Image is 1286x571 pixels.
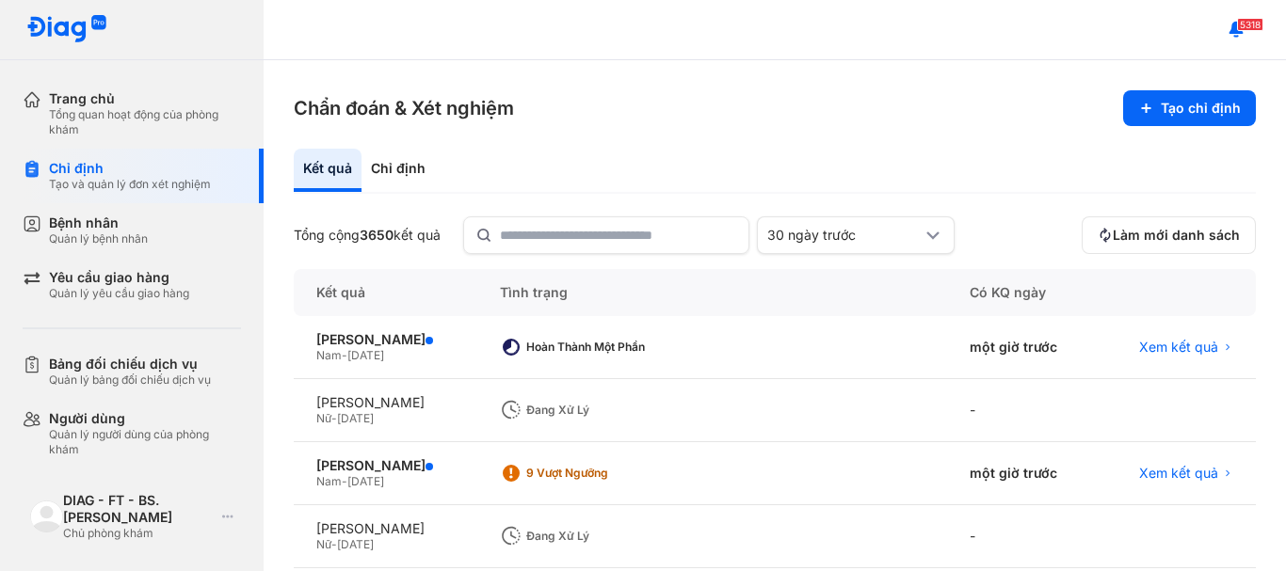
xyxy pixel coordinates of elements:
span: - [342,474,347,488]
span: - [342,348,347,362]
span: [DATE] [347,474,384,488]
div: Có KQ ngày [947,269,1098,316]
img: logo [26,15,107,44]
div: Tạo và quản lý đơn xét nghiệm [49,177,211,192]
div: Chủ phòng khám [63,526,215,541]
span: [DATE] [347,348,384,362]
div: Quản lý bảng đối chiếu dịch vụ [49,373,211,388]
div: Kết quả [294,149,362,192]
div: Bảng đối chiếu dịch vụ [49,356,211,373]
span: - [331,411,337,425]
div: [PERSON_NAME] [316,394,455,411]
div: Chỉ định [362,149,435,192]
div: - [947,505,1098,568]
div: một giờ trước [947,442,1098,505]
div: Kết quả [294,269,477,316]
span: [DATE] [337,411,374,425]
span: Xem kết quả [1139,339,1218,356]
div: Yêu cầu giao hàng [49,269,189,286]
div: Quản lý yêu cầu giao hàng [49,286,189,301]
span: [DATE] [337,537,374,551]
span: Nam [316,474,342,488]
div: Tổng cộng kết quả [294,227,441,244]
div: [PERSON_NAME] [316,331,455,348]
div: một giờ trước [947,316,1098,379]
span: 3650 [360,227,394,243]
div: DIAG - FT - BS. [PERSON_NAME] [63,492,215,526]
div: Đang xử lý [526,529,677,544]
div: 9 Vượt ngưỡng [526,466,677,481]
span: Xem kết quả [1139,465,1218,482]
span: Nữ [316,411,331,425]
div: [PERSON_NAME] [316,457,455,474]
div: Hoàn thành một phần [526,340,677,355]
div: [PERSON_NAME] [316,520,455,537]
div: Quản lý người dùng của phòng khám [49,427,241,457]
span: - [331,537,337,551]
h3: Chẩn đoán & Xét nghiệm [294,95,514,121]
span: Nữ [316,537,331,551]
div: Chỉ định [49,160,211,177]
div: Bệnh nhân [49,214,148,231]
button: Tạo chỉ định [1123,90,1256,126]
div: Trang chủ [49,90,241,107]
span: Làm mới danh sách [1113,227,1240,244]
span: 5318 [1237,18,1263,31]
div: - [947,379,1098,442]
span: Nam [316,348,342,362]
div: Đang xử lý [526,403,677,418]
div: Tổng quan hoạt động của phòng khám [49,107,241,137]
button: Làm mới danh sách [1082,216,1256,254]
img: logo [30,500,63,533]
div: Tình trạng [477,269,947,316]
div: Quản lý bệnh nhân [49,231,148,246]
div: 30 ngày trước [767,227,922,244]
div: Người dùng [49,410,241,427]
